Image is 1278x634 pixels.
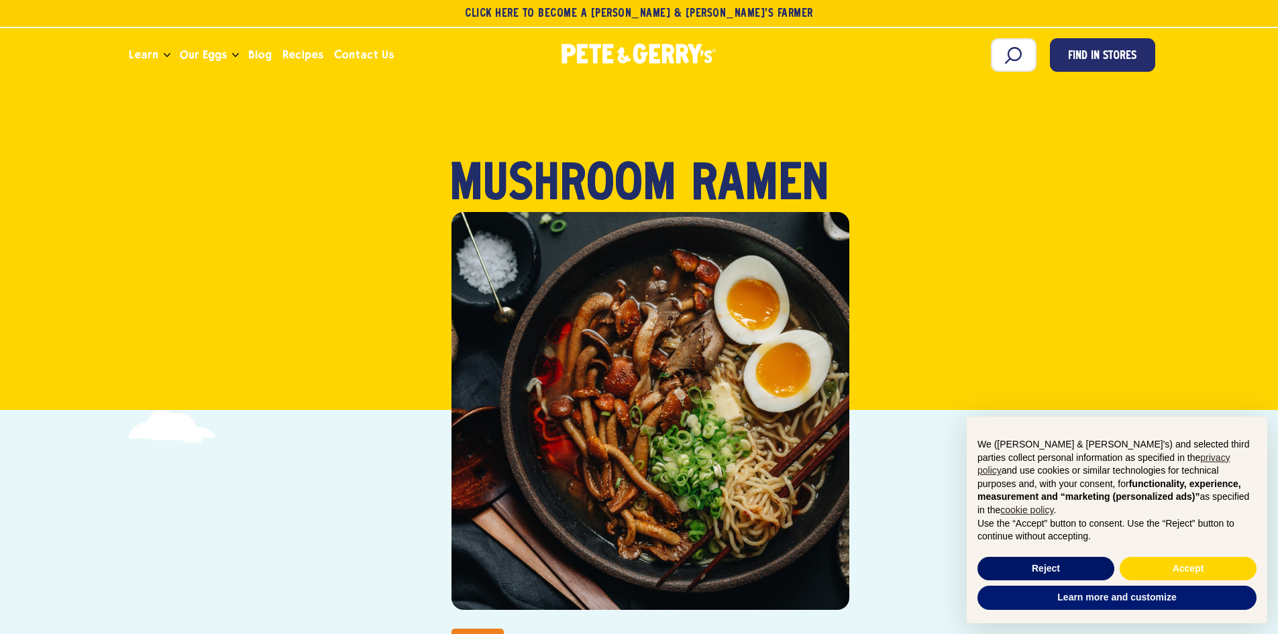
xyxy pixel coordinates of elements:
[1120,557,1257,581] button: Accept
[129,46,158,63] span: Learn
[174,37,232,73] a: Our Eggs
[123,37,164,73] a: Learn
[1068,48,1136,66] span: Find in Stores
[977,438,1257,517] p: We ([PERSON_NAME] & [PERSON_NAME]'s) and selected third parties collect personal information as s...
[277,37,329,73] a: Recipes
[248,46,272,63] span: Blog
[232,53,239,58] button: Open the dropdown menu for Our Eggs
[334,46,394,63] span: Contact Us
[449,165,676,207] span: Mushroom
[691,165,829,207] span: Ramen
[164,53,170,58] button: Open the dropdown menu for Learn
[956,406,1278,634] div: Notice
[1050,38,1155,72] a: Find in Stores
[977,557,1114,581] button: Reject
[329,37,399,73] a: Contact Us
[977,586,1257,610] button: Learn more and customize
[977,517,1257,543] p: Use the “Accept” button to consent. Use the “Reject” button to continue without accepting.
[991,38,1036,72] input: Search
[282,46,323,63] span: Recipes
[1000,505,1053,515] a: cookie policy
[243,37,277,73] a: Blog
[180,46,227,63] span: Our Eggs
